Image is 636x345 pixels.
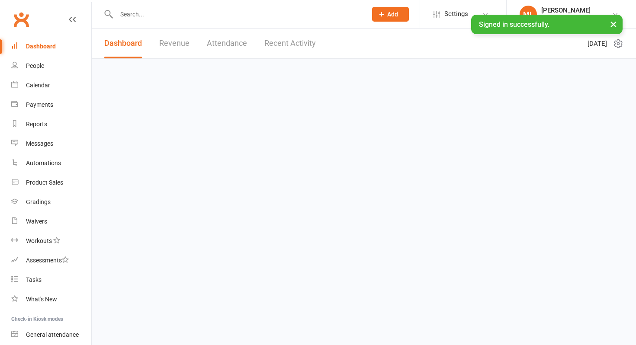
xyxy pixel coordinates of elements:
div: Dashboard [26,43,56,50]
div: Gradings [26,198,51,205]
button: Add [372,7,409,22]
a: Assessments [11,251,91,270]
button: × [606,15,621,33]
div: [PERSON_NAME] [541,6,608,14]
div: Calendar [26,82,50,89]
div: People [26,62,44,69]
div: Legacy [PERSON_NAME] [541,14,608,22]
a: Gradings [11,192,91,212]
div: Waivers [26,218,47,225]
a: Revenue [159,29,190,58]
span: [DATE] [588,38,607,49]
div: Automations [26,160,61,166]
a: Dashboard [104,29,142,58]
div: Messages [26,140,53,147]
a: Waivers [11,212,91,231]
a: Clubworx [10,9,32,30]
a: Reports [11,115,91,134]
a: General attendance kiosk mode [11,325,91,345]
div: Reports [26,121,47,128]
a: Messages [11,134,91,153]
a: Attendance [207,29,247,58]
a: Recent Activity [264,29,316,58]
div: ML [520,6,537,23]
div: General attendance [26,331,79,338]
a: Calendar [11,76,91,95]
input: Search... [114,8,361,20]
a: Workouts [11,231,91,251]
div: What's New [26,296,57,303]
div: Workouts [26,237,52,244]
a: People [11,56,91,76]
span: Add [387,11,398,18]
a: Dashboard [11,37,91,56]
a: Product Sales [11,173,91,192]
div: Assessments [26,257,69,264]
a: What's New [11,290,91,309]
span: Signed in successfully. [479,20,549,29]
div: Tasks [26,276,42,283]
a: Payments [11,95,91,115]
div: Payments [26,101,53,108]
a: Tasks [11,270,91,290]
span: Settings [444,4,468,24]
div: Product Sales [26,179,63,186]
a: Automations [11,153,91,173]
